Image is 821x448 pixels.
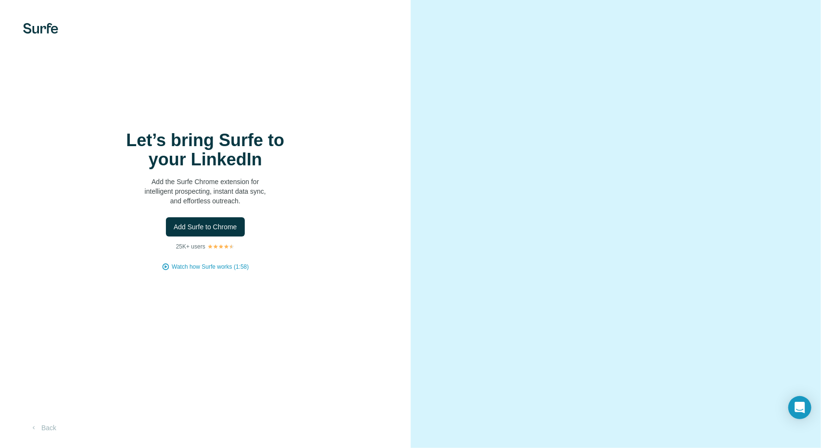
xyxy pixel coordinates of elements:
[109,131,302,169] h1: Let’s bring Surfe to your LinkedIn
[23,419,63,436] button: Back
[176,242,205,251] p: 25K+ users
[207,244,235,249] img: Rating Stars
[174,222,237,232] span: Add Surfe to Chrome
[788,396,811,419] div: Open Intercom Messenger
[166,217,245,236] button: Add Surfe to Chrome
[109,177,302,206] p: Add the Surfe Chrome extension for intelligent prospecting, instant data sync, and effortless out...
[23,23,58,34] img: Surfe's logo
[172,262,249,271] button: Watch how Surfe works (1:58)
